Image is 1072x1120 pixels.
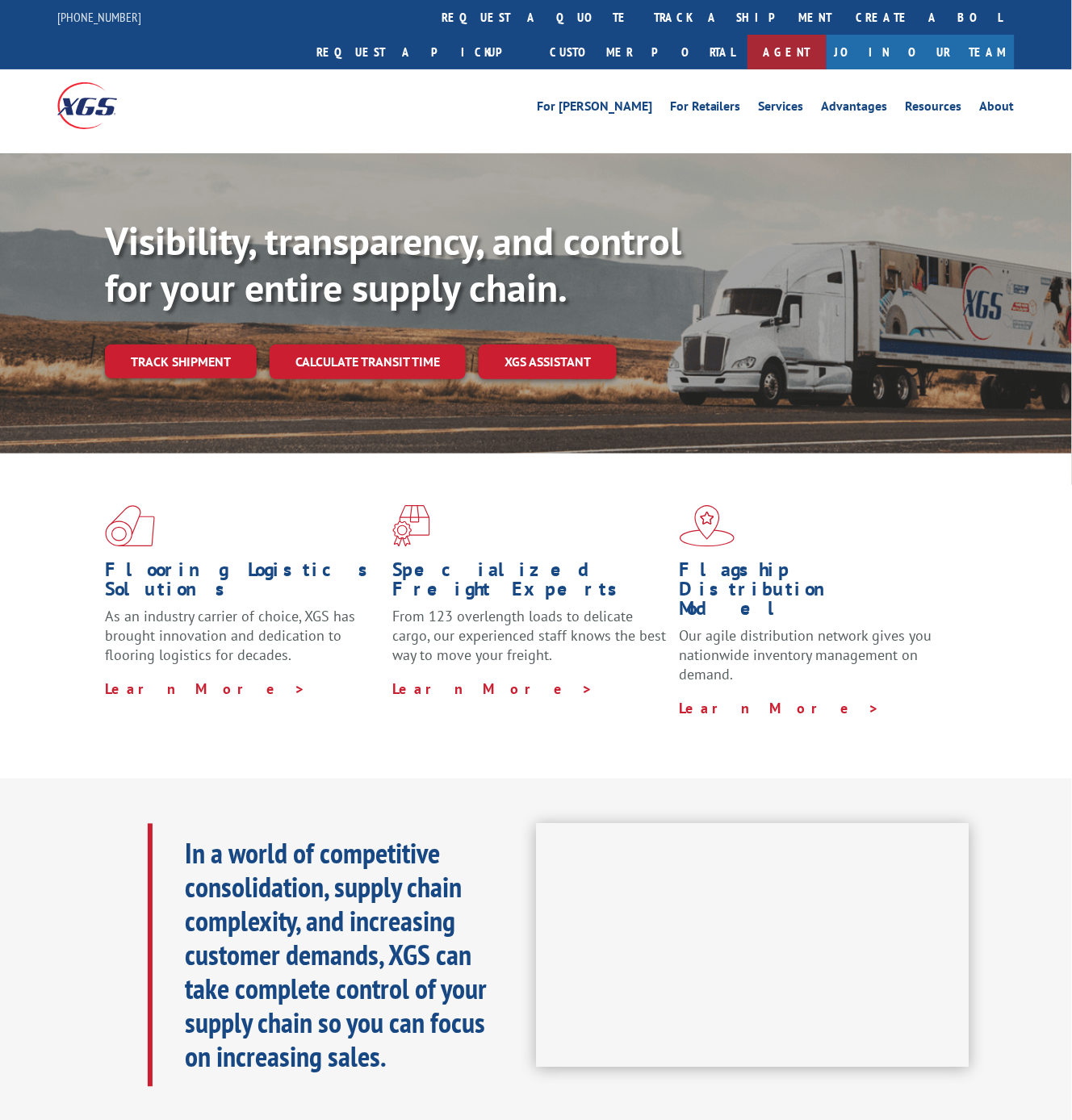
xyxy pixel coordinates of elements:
[392,505,430,547] img: xgs-icon-focused-on-flooring-red
[57,9,141,25] a: [PHONE_NUMBER]
[822,100,888,118] a: Advantages
[759,100,804,118] a: Services
[392,607,668,679] p: From 123 overlength loads to delicate cargo, our experienced staff knows the best way to move you...
[105,345,257,378] a: Track shipment
[680,626,932,683] span: Our agile distribution network gives you nationwide inventory management on demand.
[747,35,827,69] a: Agent
[980,100,1015,118] a: About
[670,100,741,118] a: For Retailers
[680,505,735,547] img: xgs-icon-flagship-distribution-model-red
[536,824,969,1068] iframe: XGS Logistics Solutions
[105,215,681,312] b: Visibility, transparency, and control for your entire supply chain.
[105,560,380,607] h1: Flooring Logistics Solutions
[270,345,466,379] a: Calculate transit time
[680,560,955,626] h1: Flagship Distribution Model
[185,834,487,1076] b: In a world of competitive consolidation, supply chain complexity, and increasing customer demands...
[680,699,881,717] a: Learn More >
[105,607,355,664] span: As an industry carrier of choice, XGS has brought innovation and dedication to flooring logistics...
[538,35,747,69] a: Customer Portal
[105,505,155,547] img: xgs-icon-total-supply-chain-intelligence-red
[479,345,617,379] a: XGS ASSISTANT
[827,35,1015,69] a: Join Our Team
[537,100,652,118] a: For [PERSON_NAME]
[105,679,306,698] a: Learn More >
[392,560,668,607] h1: Specialized Freight Experts
[304,35,538,69] a: Request a pickup
[906,100,962,118] a: Resources
[392,679,593,698] a: Learn More >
